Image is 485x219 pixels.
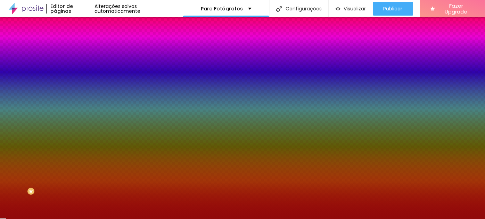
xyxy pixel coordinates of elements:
span: Publicar [384,6,403,11]
span: Fazer Upgrade [438,3,475,15]
div: Editor de páginas [46,4,94,14]
img: view-1.svg [336,6,340,12]
img: Icone [276,6,282,12]
button: Publicar [373,2,413,16]
span: Visualizar [344,6,366,11]
div: Alterações salvas automaticamente [94,4,183,14]
p: Para Fotógrafos [201,6,243,11]
button: Visualizar [329,2,373,16]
